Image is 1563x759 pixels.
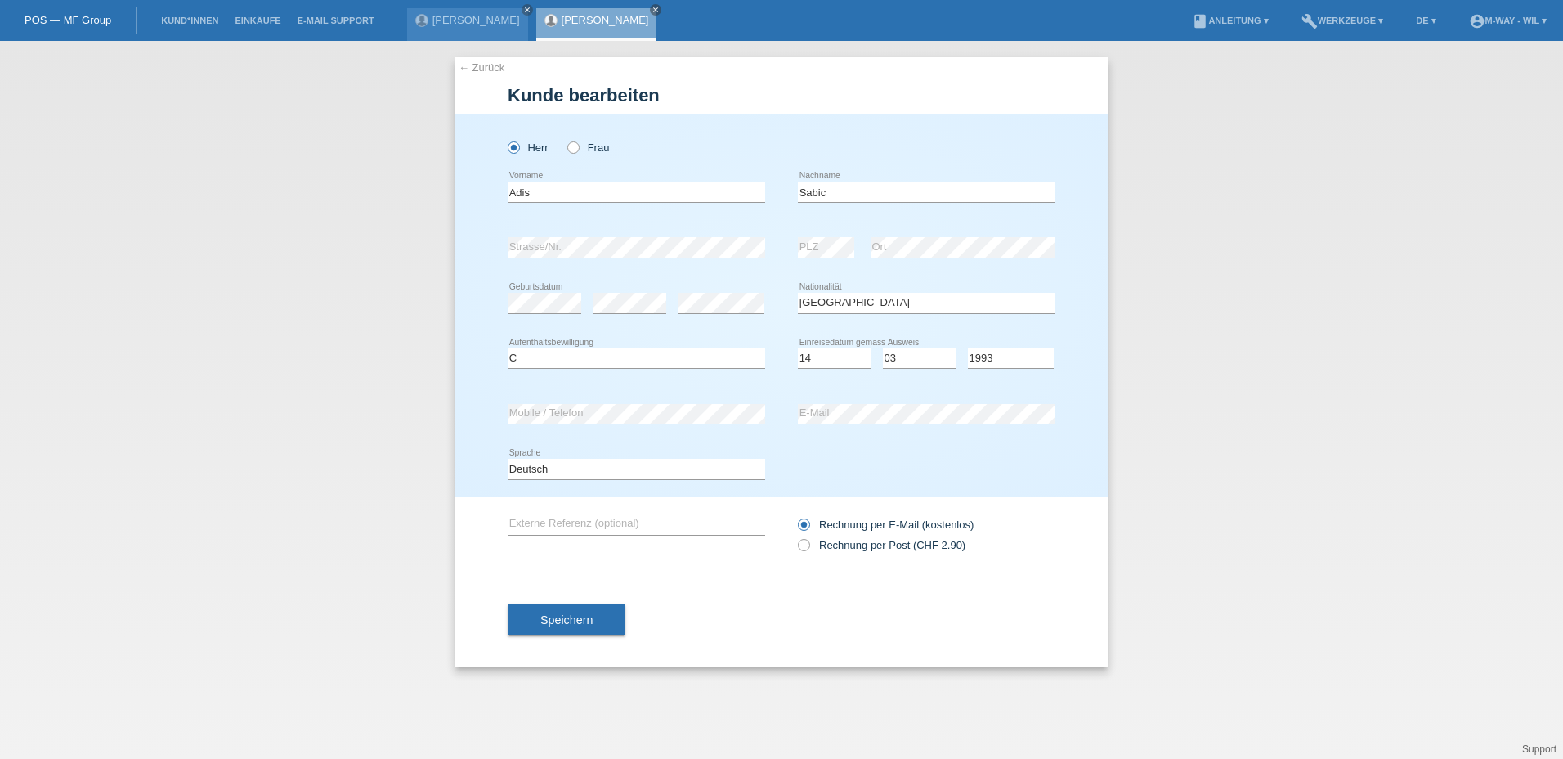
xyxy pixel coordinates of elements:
[798,539,808,559] input: Rechnung per Post (CHF 2.90)
[1293,16,1392,25] a: buildWerkzeuge ▾
[798,519,974,531] label: Rechnung per E-Mail (kostenlos)
[153,16,226,25] a: Kund*innen
[459,61,504,74] a: ← Zurück
[1301,13,1318,29] i: build
[1192,13,1208,29] i: book
[432,14,520,26] a: [PERSON_NAME]
[508,85,1055,106] h1: Kunde bearbeiten
[1522,743,1556,755] a: Support
[508,604,625,635] button: Speichern
[562,14,649,26] a: [PERSON_NAME]
[652,6,660,14] i: close
[567,141,578,152] input: Frau
[1184,16,1276,25] a: bookAnleitung ▾
[522,4,533,16] a: close
[25,14,111,26] a: POS — MF Group
[650,4,661,16] a: close
[798,539,965,551] label: Rechnung per Post (CHF 2.90)
[226,16,289,25] a: Einkäufe
[1461,16,1555,25] a: account_circlem-way - Wil ▾
[508,141,549,154] label: Herr
[1408,16,1444,25] a: DE ▾
[508,141,518,152] input: Herr
[523,6,531,14] i: close
[798,519,808,539] input: Rechnung per E-Mail (kostenlos)
[567,141,609,154] label: Frau
[1469,13,1485,29] i: account_circle
[289,16,383,25] a: E-Mail Support
[540,613,593,627] span: Speichern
